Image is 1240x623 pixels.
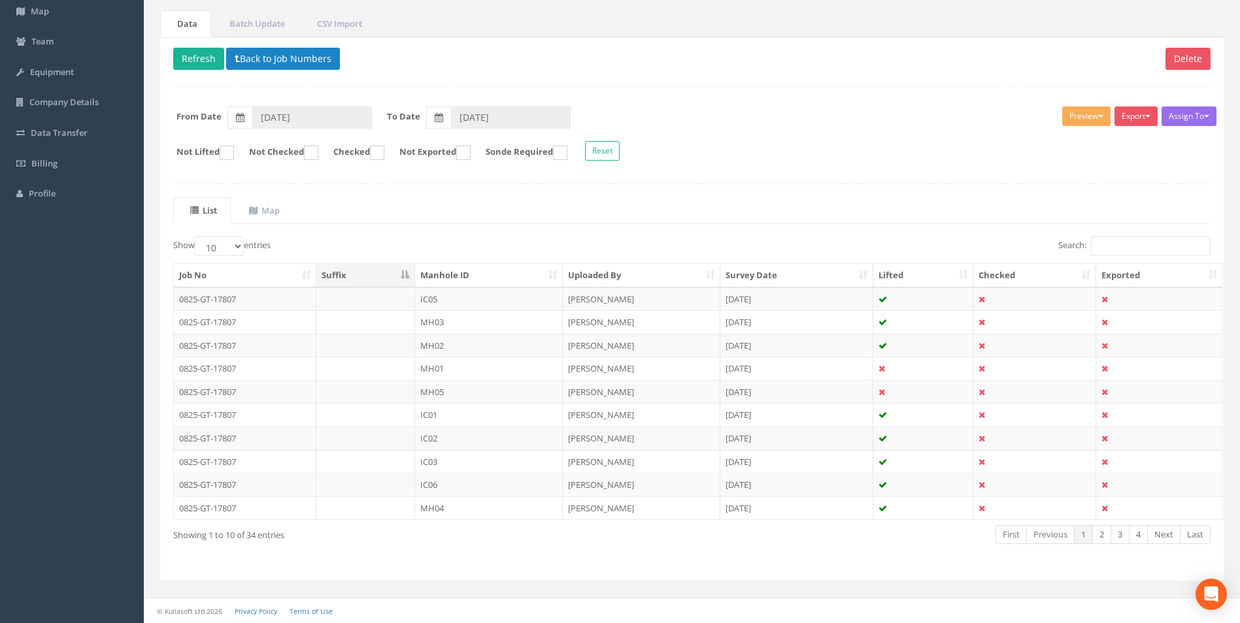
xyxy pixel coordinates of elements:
uib-tab-heading: Map [249,204,280,216]
td: [PERSON_NAME] [563,403,720,426]
td: [PERSON_NAME] [563,380,720,404]
td: 0825-GT-17807 [174,380,316,404]
td: IC05 [415,287,563,311]
td: [DATE] [720,473,873,496]
label: Not Exported [386,146,471,160]
td: IC06 [415,473,563,496]
select: Showentries [195,236,244,256]
a: Batch Update [212,10,299,37]
td: [DATE] [720,287,873,311]
button: Delete [1165,48,1211,70]
td: [DATE] [720,310,873,334]
button: Back to Job Numbers [226,48,340,70]
th: Suffix: activate to sort column descending [316,264,416,287]
td: MH01 [415,357,563,380]
button: Reset [585,141,620,161]
span: Map [31,5,49,17]
small: © Kullasoft Ltd 2025 [157,607,222,616]
td: 0825-GT-17807 [174,334,316,357]
button: Export [1114,106,1158,126]
td: 0825-GT-17807 [174,287,316,311]
td: [DATE] [720,403,873,426]
label: To Date [387,110,420,123]
th: Job No: activate to sort column ascending [174,264,316,287]
th: Exported: activate to sort column ascending [1096,264,1222,287]
label: From Date [176,110,222,123]
td: 0825-GT-17807 [174,357,316,380]
td: IC01 [415,403,563,426]
td: [DATE] [720,334,873,357]
span: Billing [31,157,58,169]
td: 0825-GT-17807 [174,426,316,450]
td: [PERSON_NAME] [563,450,720,473]
input: To Date [451,106,571,129]
td: MH03 [415,310,563,334]
button: Assign To [1162,106,1216,126]
td: 0825-GT-17807 [174,403,316,426]
label: Not Checked [236,146,318,160]
a: 4 [1129,525,1148,544]
a: 2 [1092,525,1111,544]
button: Refresh [173,48,224,70]
td: 0825-GT-17807 [174,310,316,334]
a: Data [160,10,211,37]
td: [PERSON_NAME] [563,334,720,357]
button: Preview [1062,106,1111,126]
th: Lifted: activate to sort column ascending [873,264,974,287]
label: Sonde Required [473,146,567,160]
th: Survey Date: activate to sort column ascending [720,264,873,287]
td: 0825-GT-17807 [174,473,316,496]
a: First [996,525,1027,544]
a: 1 [1074,525,1093,544]
a: CSV Import [300,10,376,37]
td: [PERSON_NAME] [563,310,720,334]
td: [PERSON_NAME] [563,473,720,496]
td: [DATE] [720,380,873,404]
td: IC02 [415,426,563,450]
div: Showing 1 to 10 of 34 entries [173,524,594,541]
td: [PERSON_NAME] [563,426,720,450]
uib-tab-heading: List [190,204,217,216]
td: [PERSON_NAME] [563,496,720,520]
td: MH02 [415,334,563,357]
input: Search: [1091,236,1211,256]
span: Equipment [30,66,74,78]
a: Next [1147,525,1181,544]
td: [PERSON_NAME] [563,287,720,311]
label: Not Lifted [163,146,234,160]
td: [PERSON_NAME] [563,357,720,380]
td: 0825-GT-17807 [174,450,316,473]
td: MH05 [415,380,563,404]
a: List [173,197,231,224]
div: Open Intercom Messenger [1196,579,1227,610]
th: Manhole ID: activate to sort column ascending [415,264,563,287]
span: Profile [29,187,56,199]
td: IC03 [415,450,563,473]
th: Checked: activate to sort column ascending [973,264,1096,287]
a: Previous [1026,525,1075,544]
td: [DATE] [720,357,873,380]
td: 0825-GT-17807 [174,496,316,520]
input: From Date [252,106,372,129]
a: 3 [1111,525,1130,544]
label: Show entries [173,236,271,256]
span: Team [31,35,54,47]
a: Terms of Use [290,607,333,616]
label: Search: [1058,236,1211,256]
td: [DATE] [720,426,873,450]
a: Privacy Policy [235,607,277,616]
td: [DATE] [720,496,873,520]
td: MH04 [415,496,563,520]
span: Data Transfer [31,127,88,138]
a: Map [232,197,293,224]
label: Checked [320,146,384,160]
span: Company Details [29,96,99,108]
th: Uploaded By: activate to sort column ascending [563,264,720,287]
td: [DATE] [720,450,873,473]
a: Last [1180,525,1211,544]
